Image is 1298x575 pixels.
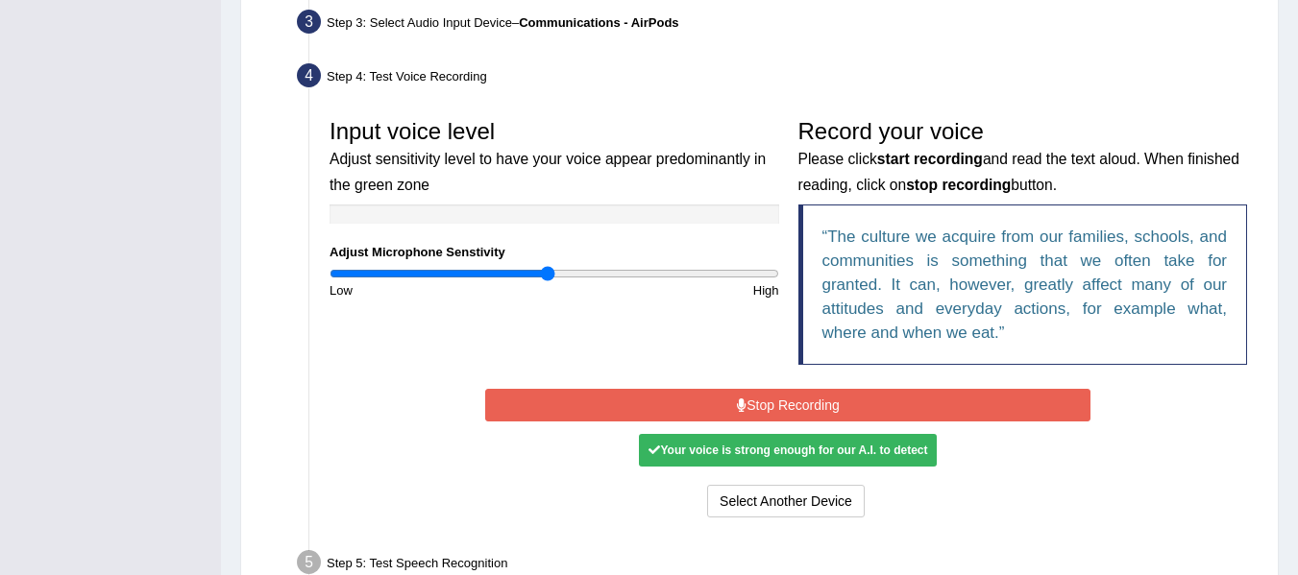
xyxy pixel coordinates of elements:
[798,119,1248,195] h3: Record your voice
[330,119,779,195] h3: Input voice level
[877,151,983,167] b: start recording
[330,243,505,261] label: Adjust Microphone Senstivity
[512,15,679,30] span: –
[485,389,1090,421] button: Stop Recording
[798,151,1239,192] small: Please click and read the text aloud. When finished reading, click on button.
[554,281,789,299] div: High
[320,281,554,299] div: Low
[906,177,1011,193] b: stop recording
[288,58,1269,100] div: Step 4: Test Voice Recording
[330,151,766,192] small: Adjust sensitivity level to have your voice appear predominantly in the green zone
[519,15,678,30] b: Communications - AirPods
[707,485,865,517] button: Select Another Device
[822,228,1228,342] q: The culture we acquire from our families, schools, and communities is something that we often tak...
[639,434,937,467] div: Your voice is strong enough for our A.I. to detect
[288,4,1269,46] div: Step 3: Select Audio Input Device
